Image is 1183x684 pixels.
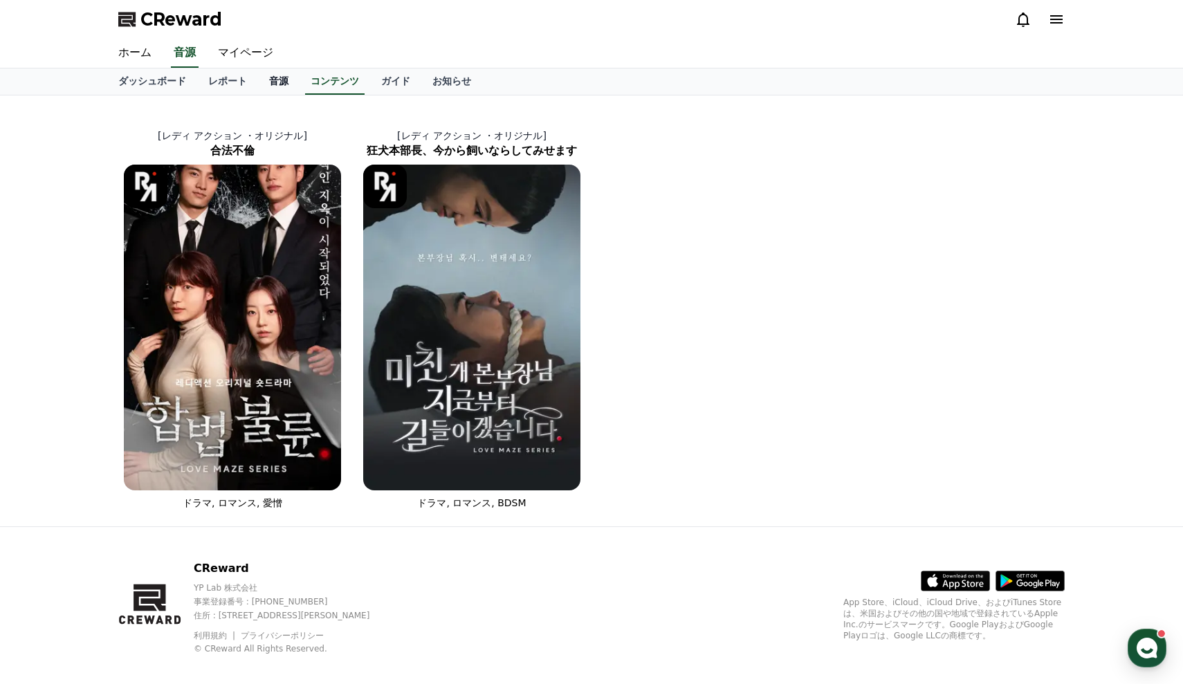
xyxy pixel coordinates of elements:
a: 音源 [171,39,199,68]
img: 合法不倫 [124,165,341,490]
span: CReward [140,8,222,30]
a: お知らせ [421,68,482,95]
a: チャット [91,438,178,473]
a: [レディ アクション ・オリジナル] 狂犬本部長、今から飼いならしてみせます 狂犬本部長、今から飼いならしてみせます [object Object] Logo ドラマ, ロマンス, BDSM [352,118,591,521]
a: ダッシュボード [107,68,197,95]
p: 住所 : [STREET_ADDRESS][PERSON_NAME] [194,610,394,621]
img: 狂犬本部長、今から飼いならしてみせます [363,165,580,490]
h2: 合法不倫 [113,142,352,159]
p: 事業登録番号 : [PHONE_NUMBER] [194,596,394,607]
p: CReward [194,560,394,577]
h2: 狂犬本部長、今から飼いならしてみせます [352,142,591,159]
a: ホーム [107,39,163,68]
span: チャット [118,460,152,471]
a: 音源 [258,68,300,95]
p: App Store、iCloud、iCloud Drive、およびiTunes Storeは、米国およびその他の国や地域で登録されているApple Inc.のサービスマークです。Google P... [843,597,1065,641]
a: CReward [118,8,222,30]
a: レポート [197,68,258,95]
span: ドラマ, ロマンス, BDSM [417,497,526,508]
img: [object Object] Logo [363,165,407,208]
img: [object Object] Logo [124,165,167,208]
a: 設定 [178,438,266,473]
a: 利用規約 [194,631,237,640]
p: YP Lab 株式会社 [194,582,394,593]
span: ホーム [35,459,60,470]
p: [レディ アクション ・オリジナル] [113,129,352,142]
a: ホーム [4,438,91,473]
a: プライバシーポリシー [241,631,324,640]
a: [レディ アクション ・オリジナル] 合法不倫 合法不倫 [object Object] Logo ドラマ, ロマンス, 愛憎 [113,118,352,521]
a: マイページ [207,39,284,68]
p: [レディ アクション ・オリジナル] [352,129,591,142]
p: © CReward All Rights Reserved. [194,643,394,654]
span: ドラマ, ロマンス, 愛憎 [183,497,282,508]
a: コンテンツ [305,68,365,95]
a: ガイド [370,68,421,95]
span: 設定 [214,459,230,470]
